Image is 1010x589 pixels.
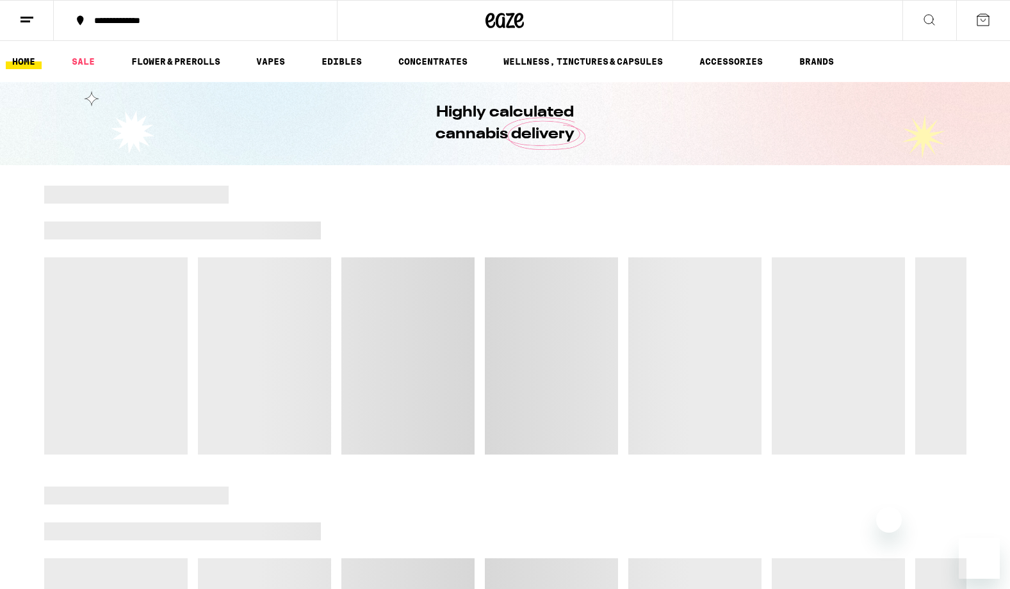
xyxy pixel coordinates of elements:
a: HOME [6,54,42,69]
a: ACCESSORIES [693,54,769,69]
a: CONCENTRATES [392,54,474,69]
a: SALE [65,54,101,69]
iframe: Button to launch messaging window [959,538,1000,579]
h1: Highly calculated cannabis delivery [400,102,611,145]
a: VAPES [250,54,291,69]
a: WELLNESS, TINCTURES & CAPSULES [497,54,669,69]
a: FLOWER & PREROLLS [125,54,227,69]
iframe: Close message [876,507,902,533]
a: BRANDS [793,54,840,69]
a: EDIBLES [315,54,368,69]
